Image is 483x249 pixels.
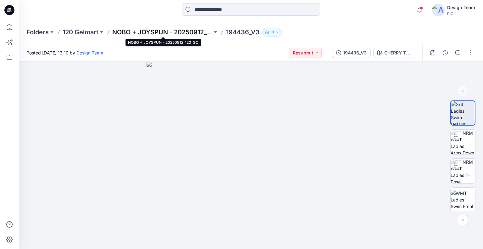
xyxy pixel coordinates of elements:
button: 10 [262,28,282,37]
span: Posted [DATE] 13:10 by [26,49,103,56]
button: Details [440,48,450,58]
img: WMT Ladies Swim Front [451,190,475,210]
img: TT NRM WMT Ladies Arms Down [451,130,475,154]
div: CHERRY TOMATO [384,49,413,56]
a: Folders [26,28,49,37]
div: 194436_V3 [343,49,367,56]
p: 194436_V3 [226,28,260,37]
img: avatar [432,4,445,16]
button: CHERRY TOMATO [373,48,417,58]
img: TT NRM WMT Ladies T-Pose [451,159,475,183]
img: 3/4 Ladies Swim Default [451,101,475,125]
div: Design Team [447,4,475,11]
a: NOBO + JOYSPUN - 20250912_120_GC [112,28,212,37]
a: Design Team [76,50,103,55]
p: 10 [270,29,274,36]
a: 120 Gelmart [63,28,98,37]
button: 194436_V3 [332,48,371,58]
img: eyJhbGciOiJIUzI1NiIsImtpZCI6IjAiLCJzbHQiOiJzZXMiLCJ0eXAiOiJKV1QifQ.eyJkYXRhIjp7InR5cGUiOiJzdG9yYW... [147,62,356,249]
div: PIC [447,11,475,16]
